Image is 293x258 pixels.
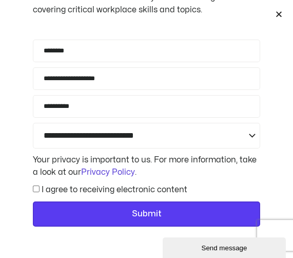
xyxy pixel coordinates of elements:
[163,235,288,258] iframe: chat widget
[42,186,187,194] label: I agree to receiving electronic content
[33,201,260,227] button: Submit
[275,10,283,18] a: Close
[132,208,162,221] span: Submit
[81,168,135,176] a: Privacy Policy
[30,154,263,178] div: Your privacy is important to us. For more information, take a look at our .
